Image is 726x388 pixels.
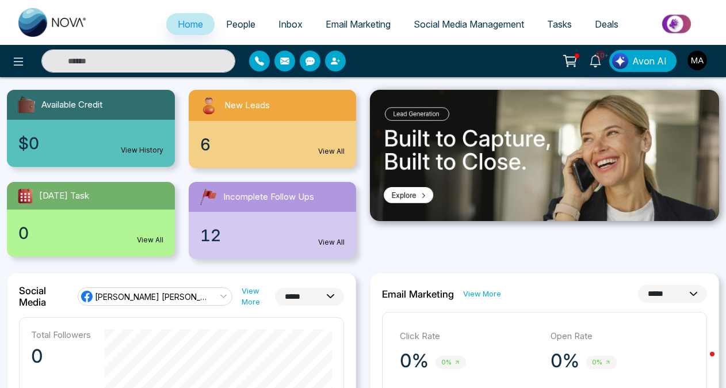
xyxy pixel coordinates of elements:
[18,131,39,155] span: $0
[551,330,690,343] p: Open Rate
[137,235,163,245] a: View All
[18,8,87,37] img: Nova CRM Logo
[182,182,364,259] a: Incomplete Follow Ups12View All
[41,98,102,112] span: Available Credit
[687,349,714,376] iframe: Intercom live chat
[382,288,454,300] h2: Email Marketing
[178,18,203,30] span: Home
[632,54,667,68] span: Avon AI
[612,53,628,69] img: Lead Flow
[223,191,314,204] span: Incomplete Follow Ups
[370,90,719,221] img: .
[198,94,220,116] img: newLeads.svg
[547,18,572,30] span: Tasks
[314,13,402,35] a: Email Marketing
[551,349,579,372] p: 0%
[18,221,29,245] span: 0
[182,90,364,168] a: New Leads6View All
[224,99,270,112] span: New Leads
[402,13,536,35] a: Social Media Management
[414,18,524,30] span: Social Media Management
[582,50,609,70] a: 10+
[200,223,221,248] span: 12
[19,285,68,308] h2: Social Media
[400,330,539,343] p: Click Rate
[16,94,37,115] img: availableCredit.svg
[400,349,429,372] p: 0%
[318,237,345,248] a: View All
[536,13,583,35] a: Tasks
[435,356,466,369] span: 0%
[463,288,501,299] a: View More
[326,18,391,30] span: Email Marketing
[39,189,89,203] span: [DATE] Task
[31,329,91,340] p: Total Followers
[166,13,215,35] a: Home
[609,50,677,72] button: Avon AI
[16,187,35,205] img: todayTask.svg
[198,187,219,207] img: followUps.svg
[278,18,303,30] span: Inbox
[318,146,345,157] a: View All
[595,50,606,60] span: 10+
[95,291,208,302] span: [PERSON_NAME] [PERSON_NAME]
[595,18,618,30] span: Deals
[586,356,617,369] span: 0%
[687,51,707,70] img: User Avatar
[636,11,719,37] img: Market-place.gif
[226,18,255,30] span: People
[31,345,91,368] p: 0
[215,13,267,35] a: People
[583,13,630,35] a: Deals
[200,132,211,157] span: 6
[267,13,314,35] a: Inbox
[242,286,275,307] a: View More
[121,145,163,155] a: View History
